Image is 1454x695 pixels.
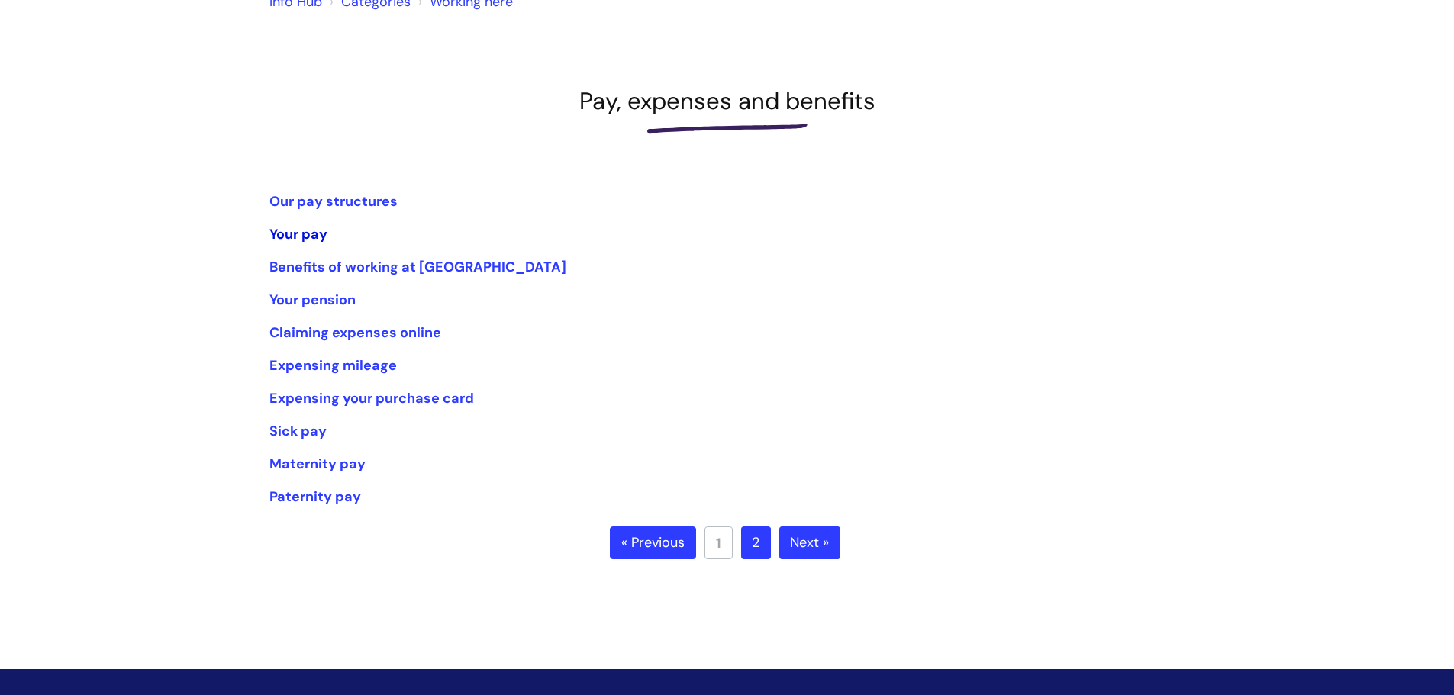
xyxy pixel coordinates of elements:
a: Claiming expenses online [269,323,441,342]
a: 2 [741,526,771,560]
a: Paternity pay [269,487,361,506]
a: Sick pay [269,422,327,440]
a: Maternity pay [269,455,366,473]
a: Your pay [269,225,327,243]
a: « Previous [610,526,696,560]
a: Benefits of working at [GEOGRAPHIC_DATA] [269,258,566,276]
h1: Pay, expenses and benefits [269,87,1185,115]
a: Next » [779,526,840,560]
a: Our pay structures [269,192,398,211]
a: Expensing your purchase card [269,389,474,407]
a: Expensing mileage [269,356,397,375]
a: Your pension [269,291,356,309]
a: 1 [704,526,733,559]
